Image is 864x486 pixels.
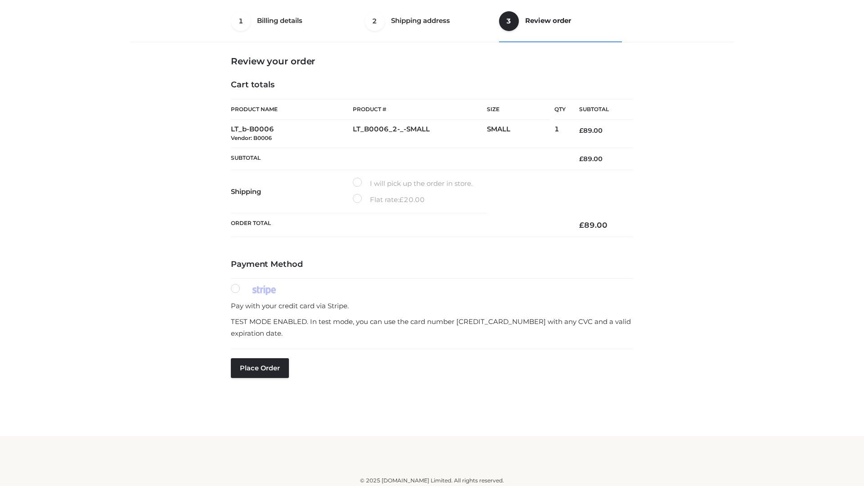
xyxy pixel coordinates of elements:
span: £ [579,155,583,163]
label: I will pick up the order in store. [353,178,472,189]
td: SMALL [487,120,554,148]
th: Order Total [231,213,566,237]
h4: Payment Method [231,260,633,270]
th: Qty [554,99,566,120]
span: £ [399,195,404,204]
bdi: 20.00 [399,195,425,204]
th: Product # [353,99,487,120]
h4: Cart totals [231,80,633,90]
button: Place order [231,358,289,378]
label: Flat rate: [353,194,425,206]
td: LT_b-B0006 [231,120,353,148]
th: Size [487,99,550,120]
span: £ [579,220,584,229]
span: £ [579,126,583,135]
h3: Review your order [231,56,633,67]
bdi: 89.00 [579,220,607,229]
td: LT_B0006_2-_-SMALL [353,120,487,148]
th: Subtotal [231,148,566,170]
th: Product Name [231,99,353,120]
bdi: 89.00 [579,155,603,163]
small: Vendor: B0006 [231,135,272,141]
p: Pay with your credit card via Stripe. [231,300,633,312]
p: TEST MODE ENABLED. In test mode, you can use the card number [CREDIT_CARD_NUMBER] with any CVC an... [231,316,633,339]
th: Shipping [231,170,353,213]
th: Subtotal [566,99,633,120]
div: © 2025 [DOMAIN_NAME] Limited. All rights reserved. [134,476,730,485]
bdi: 89.00 [579,126,603,135]
td: 1 [554,120,566,148]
